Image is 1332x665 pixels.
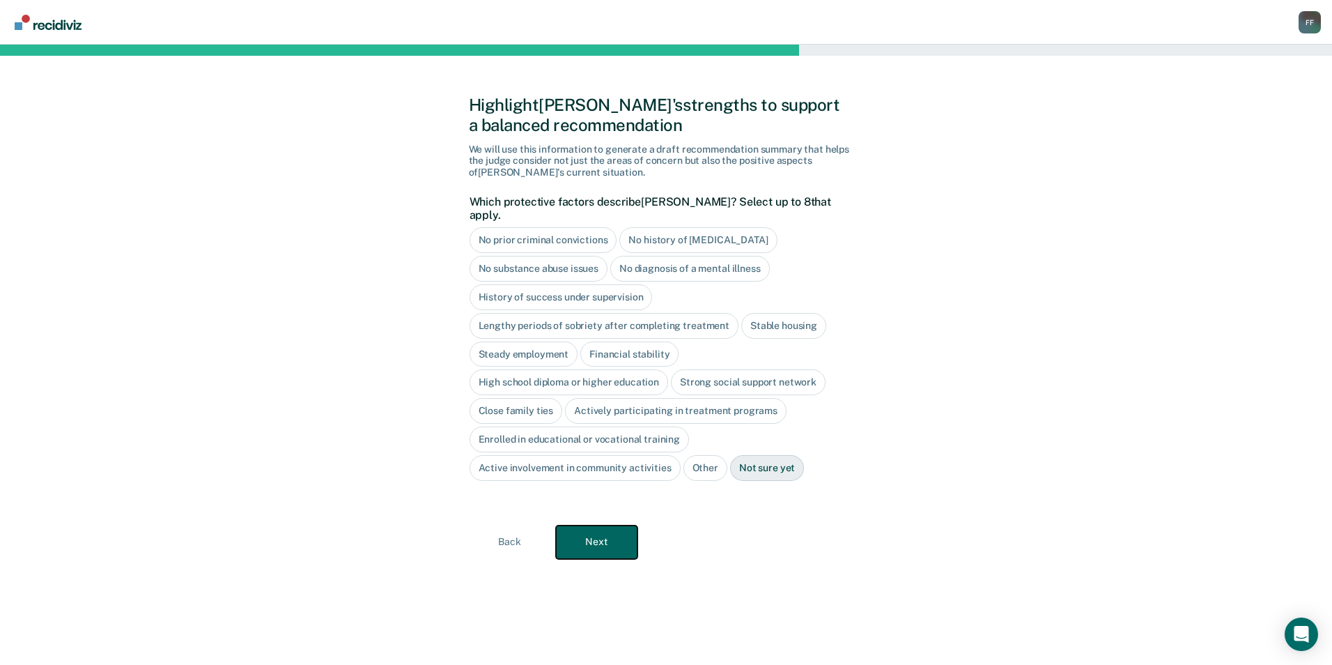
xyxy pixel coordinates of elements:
[730,455,804,481] div: Not sure yet
[580,342,679,367] div: Financial stability
[610,256,770,282] div: No diagnosis of a mental illness
[565,398,787,424] div: Actively participating in treatment programs
[470,256,608,282] div: No substance abuse issues
[470,313,738,339] div: Lengthy periods of sobriety after completing treatment
[1299,11,1321,33] button: Profile dropdown button
[556,526,637,559] button: Next
[470,455,681,481] div: Active involvement in community activities
[683,455,727,481] div: Other
[1299,11,1321,33] div: F F
[470,427,690,452] div: Enrolled in educational or vocational training
[470,398,563,424] div: Close family ties
[470,284,653,310] div: History of success under supervision
[469,95,864,135] div: Highlight [PERSON_NAME]'s strengths to support a balanced recommendation
[470,342,578,367] div: Steady employment
[470,369,669,395] div: High school diploma or higher education
[470,227,617,253] div: No prior criminal convictions
[469,526,550,559] button: Back
[619,227,777,253] div: No history of [MEDICAL_DATA]
[671,369,826,395] div: Strong social support network
[1285,618,1318,651] div: Open Intercom Messenger
[470,195,856,222] label: Which protective factors describe [PERSON_NAME] ? Select up to 8 that apply.
[469,144,864,178] div: We will use this information to generate a draft recommendation summary that helps the judge cons...
[15,15,82,30] img: Recidiviz
[741,313,826,339] div: Stable housing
